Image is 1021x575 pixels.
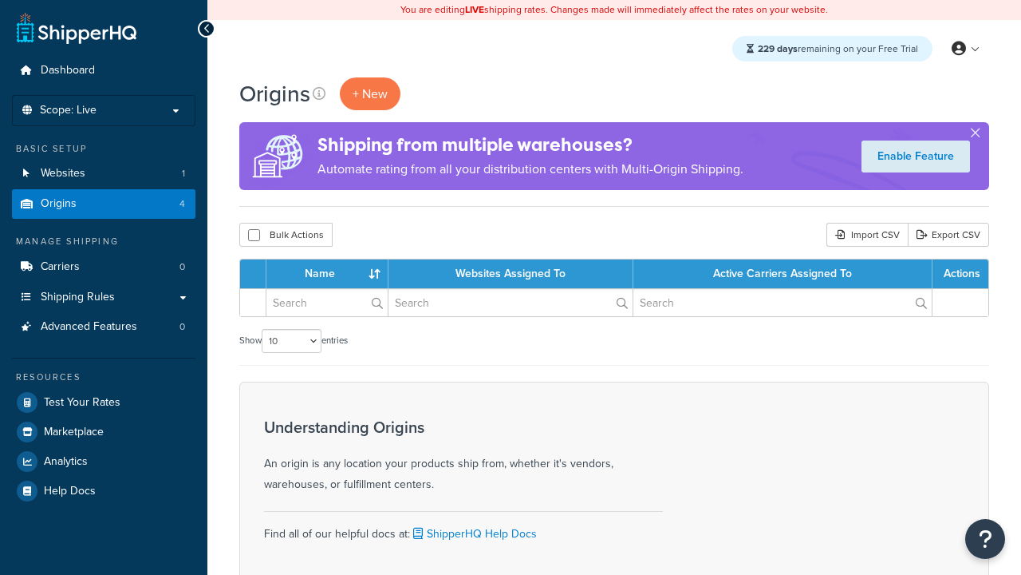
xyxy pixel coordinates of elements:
[264,511,663,545] div: Find all of our helpful docs at:
[239,78,310,109] h1: Origins
[388,289,633,316] input: Search
[12,388,195,417] a: Test Your Rates
[12,312,195,342] li: Advanced Features
[317,158,743,180] p: Automate rating from all your distribution centers with Multi-Origin Shipping.
[266,289,388,316] input: Search
[758,42,798,56] strong: 229 days
[633,260,932,288] th: Active Carriers Assigned To
[12,447,195,476] a: Analytics
[340,77,400,110] a: + New
[182,167,185,180] span: 1
[12,189,195,219] li: Origins
[732,36,932,61] div: remaining on your Free Trial
[388,260,633,288] th: Websites Assigned To
[317,132,743,158] h4: Shipping from multiple warehouses?
[826,223,908,247] div: Import CSV
[465,2,484,17] b: LIVE
[264,418,663,495] div: An origin is any location your products ship from, whether it's vendors, warehouses, or fulfillme...
[17,12,136,44] a: ShipperHQ Home
[12,252,195,282] li: Carriers
[41,320,137,334] span: Advanced Features
[633,289,932,316] input: Search
[44,485,96,498] span: Help Docs
[179,260,185,274] span: 0
[239,223,333,247] button: Bulk Actions
[12,189,195,219] a: Origins 4
[353,85,388,103] span: + New
[12,159,195,188] a: Websites 1
[239,122,317,190] img: ad-origins-multi-dfa493678c5a35abed25fd24b4b8a3fa3505936ce257c16c00bdefe2f3200be3.png
[44,396,120,410] span: Test Your Rates
[266,260,388,288] th: Name
[179,197,185,211] span: 4
[41,64,95,77] span: Dashboard
[41,291,115,304] span: Shipping Rules
[41,197,77,211] span: Origins
[908,223,989,247] a: Export CSV
[12,252,195,282] a: Carriers 0
[12,159,195,188] li: Websites
[965,519,1005,559] button: Open Resource Center
[41,260,80,274] span: Carriers
[12,371,195,384] div: Resources
[239,329,348,353] label: Show entries
[44,455,88,469] span: Analytics
[41,167,85,180] span: Websites
[932,260,988,288] th: Actions
[179,320,185,334] span: 0
[264,418,663,436] h3: Understanding Origins
[861,141,970,172] a: Enable Feature
[12,418,195,446] a: Marketplace
[12,235,195,248] div: Manage Shipping
[12,477,195,506] a: Help Docs
[12,312,195,342] a: Advanced Features 0
[12,142,195,156] div: Basic Setup
[44,426,104,439] span: Marketplace
[410,525,537,542] a: ShipperHQ Help Docs
[12,283,195,312] a: Shipping Rules
[12,56,195,85] a: Dashboard
[40,104,97,117] span: Scope: Live
[262,329,321,353] select: Showentries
